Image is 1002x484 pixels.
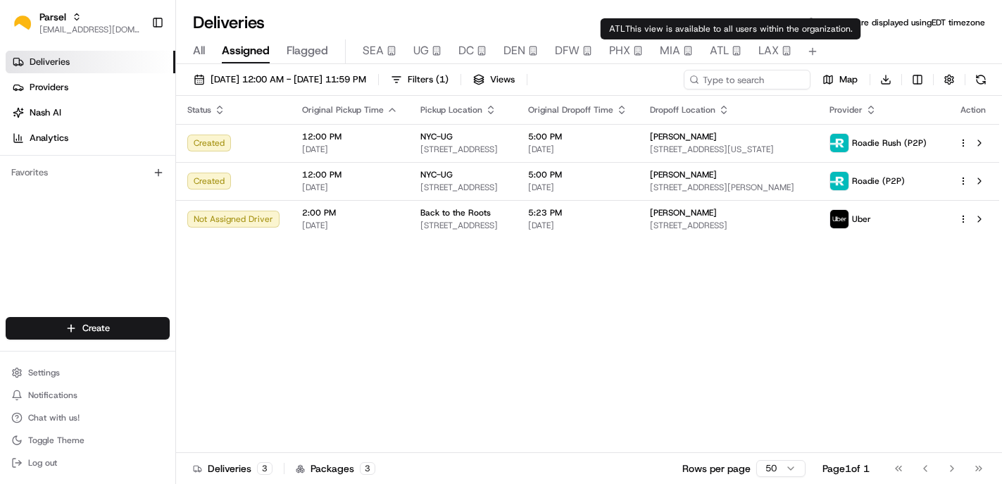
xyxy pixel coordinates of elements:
input: Type to search [684,70,810,89]
span: [DATE] [528,182,627,193]
span: 12:00 PM [302,131,398,142]
span: Chat with us! [28,412,80,423]
div: 📗 [14,206,25,217]
span: ATL [710,42,729,59]
a: Analytics [6,127,175,149]
span: UG [413,42,429,59]
span: [DATE] 12:00 AM - [DATE] 11:59 PM [211,73,366,86]
span: Status [187,104,211,116]
a: 💻API Documentation [113,199,232,224]
span: [STREET_ADDRESS] [420,182,506,193]
button: Parsel [39,10,66,24]
span: [DATE] [302,182,398,193]
span: Dropoff Location [650,104,715,116]
div: Start new chat [48,135,231,149]
span: Flagged [287,42,328,59]
p: Rows per page [682,461,751,476]
button: ParselParsel[EMAIL_ADDRESS][DOMAIN_NAME] [6,6,146,39]
span: Nash AI [30,106,61,119]
img: uber-new-logo.jpeg [830,210,848,228]
span: Pickup Location [420,104,482,116]
span: [STREET_ADDRESS] [650,220,807,231]
button: Chat with us! [6,408,170,428]
div: We're available if you need us! [48,149,178,160]
a: Providers [6,76,175,99]
a: Powered byPylon [99,238,170,249]
a: 📗Knowledge Base [8,199,113,224]
span: Views [490,73,515,86]
span: PHX [609,42,630,59]
span: 5:23 PM [528,207,627,218]
div: Page 1 of 1 [822,461,870,476]
div: 3 [257,462,273,475]
span: [STREET_ADDRESS][US_STATE] [650,144,807,155]
span: [DATE] [302,220,398,231]
span: All times are displayed using EDT timezone [819,17,985,28]
button: Map [816,70,864,89]
input: Clear [37,91,232,106]
span: Notifications [28,390,77,401]
span: DFW [555,42,580,59]
span: Log out [28,457,57,469]
a: Deliveries [6,51,175,73]
span: [STREET_ADDRESS] [420,220,506,231]
img: 1736555255976-a54dd68f-1ca7-489b-9aae-adbdc363a1c4 [14,135,39,160]
span: [DATE] [302,144,398,155]
span: NYC-UG [420,169,453,180]
span: Assigned [222,42,270,59]
div: Deliveries [193,461,273,476]
p: Welcome 👋 [14,56,256,79]
span: Create [82,322,110,335]
span: Provider [829,104,863,116]
span: NYC-UG [420,131,453,142]
span: Analytics [30,132,68,144]
span: All [193,42,205,59]
div: ATL [601,18,861,39]
span: DC [458,42,474,59]
span: LAX [758,42,779,59]
button: Filters(1) [384,70,455,89]
button: Settings [6,363,170,383]
button: Notifications [6,385,170,405]
span: Settings [28,367,60,378]
span: 5:00 PM [528,131,627,142]
span: [DATE] [528,220,627,231]
div: 3 [360,462,375,475]
a: Nash AI [6,101,175,124]
span: This view is available to all users within the organization. [625,23,853,35]
span: [PERSON_NAME] [650,207,717,218]
div: Packages [296,461,375,476]
span: [PERSON_NAME] [650,131,717,142]
img: Parsel [11,12,34,34]
span: Uber [852,213,871,225]
button: Toggle Theme [6,430,170,450]
span: Back to the Roots [420,207,491,218]
span: API Documentation [133,204,226,218]
span: Original Dropoff Time [528,104,613,116]
img: roadie-logo-v2.jpg [830,134,848,152]
div: Action [958,104,988,116]
button: [DATE] 12:00 AM - [DATE] 11:59 PM [187,70,372,89]
span: Pylon [140,239,170,249]
div: Favorites [6,161,170,184]
div: 💻 [119,206,130,217]
span: [STREET_ADDRESS] [420,144,506,155]
span: Roadie (P2P) [852,175,905,187]
span: DEN [503,42,525,59]
span: [DATE] [528,144,627,155]
span: Map [839,73,858,86]
button: Create [6,317,170,340]
span: [STREET_ADDRESS][PERSON_NAME] [650,182,807,193]
span: 12:00 PM [302,169,398,180]
span: 2:00 PM [302,207,398,218]
button: Views [467,70,521,89]
span: Toggle Theme [28,435,84,446]
span: Providers [30,81,68,94]
img: Nash [14,14,42,42]
span: [PERSON_NAME] [650,169,717,180]
span: Deliveries [30,56,70,68]
span: 5:00 PM [528,169,627,180]
button: [EMAIL_ADDRESS][DOMAIN_NAME] [39,24,140,35]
